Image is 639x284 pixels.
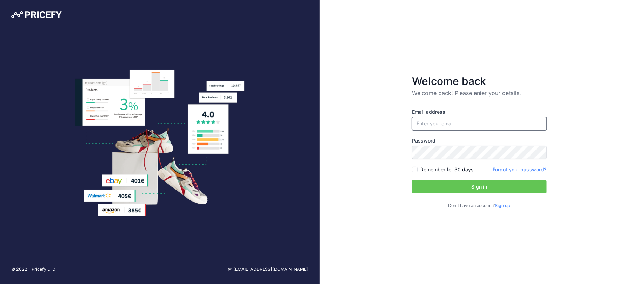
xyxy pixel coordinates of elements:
[412,108,547,115] label: Email address
[412,180,547,193] button: Sign in
[228,266,308,273] a: [EMAIL_ADDRESS][DOMAIN_NAME]
[11,11,62,18] img: Pricefy
[11,266,55,273] p: © 2022 - Pricefy LTD
[412,75,547,87] h3: Welcome back
[420,166,473,173] label: Remember for 30 days
[495,203,511,208] a: Sign up
[493,166,547,172] a: Forgot your password?
[412,137,547,144] label: Password
[412,89,547,97] p: Welcome back! Please enter your details.
[412,117,547,130] input: Enter your email
[412,203,547,209] p: Don't have an account?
